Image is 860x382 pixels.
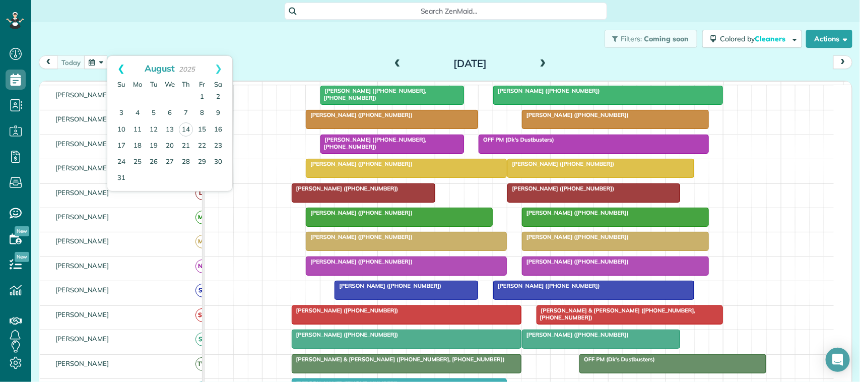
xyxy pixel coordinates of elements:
[113,154,129,170] a: 24
[146,138,162,154] a: 19
[644,34,689,43] span: Coming soon
[195,284,209,297] span: SB
[194,89,210,105] a: 1
[378,84,401,92] span: 10am
[53,91,111,99] span: [PERSON_NAME]
[199,80,205,88] span: Friday
[833,55,852,69] button: next
[53,286,111,294] span: [PERSON_NAME]
[113,122,129,138] a: 10
[113,138,129,154] a: 17
[117,80,125,88] span: Sunday
[195,333,209,346] span: SP
[305,209,413,216] span: [PERSON_NAME] ([PHONE_NUMBER])
[210,154,226,170] a: 30
[579,356,655,363] span: OFF PM (Dk's Dustbusters)
[507,185,615,192] span: [PERSON_NAME] ([PHONE_NUMBER])
[129,122,146,138] a: 11
[165,80,175,88] span: Wednesday
[146,154,162,170] a: 26
[53,237,111,245] span: [PERSON_NAME]
[162,105,178,121] a: 6
[133,80,142,88] span: Monday
[195,186,209,200] span: LF
[305,233,413,240] span: [PERSON_NAME] ([PHONE_NUMBER])
[194,122,210,138] a: 15
[195,211,209,224] span: MT
[521,209,629,216] span: [PERSON_NAME] ([PHONE_NUMBER])
[53,115,111,123] span: [PERSON_NAME]
[53,262,111,270] span: [PERSON_NAME]
[113,170,129,186] a: 31
[162,138,178,154] a: 20
[702,30,802,48] button: Colored byCleaners
[720,34,789,43] span: Colored by
[53,310,111,319] span: [PERSON_NAME]
[146,122,162,138] a: 12
[195,260,209,273] span: NN
[320,136,427,150] span: [PERSON_NAME] ([PHONE_NUMBER], [PHONE_NUMBER])
[162,154,178,170] a: 27
[320,87,427,101] span: [PERSON_NAME] ([PHONE_NUMBER], [PHONE_NUMBER])
[407,58,533,69] h2: [DATE]
[107,56,135,81] a: Prev
[507,160,615,167] span: [PERSON_NAME] ([PHONE_NUMBER])
[178,138,194,154] a: 21
[493,87,601,94] span: [PERSON_NAME] ([PHONE_NUMBER])
[179,65,195,73] span: 2025
[182,80,190,88] span: Thursday
[53,335,111,343] span: [PERSON_NAME]
[262,84,281,92] span: 8am
[826,348,850,372] div: Open Intercom Messenger
[320,84,339,92] span: 9am
[205,56,232,81] a: Next
[178,154,194,170] a: 28
[806,30,852,48] button: Actions
[291,356,505,363] span: [PERSON_NAME] & [PERSON_NAME] ([PHONE_NUMBER], [PHONE_NUMBER])
[53,164,111,172] span: [PERSON_NAME]
[435,84,458,92] span: 11am
[521,111,629,118] span: [PERSON_NAME] ([PHONE_NUMBER])
[755,34,787,43] span: Cleaners
[15,252,29,262] span: New
[478,136,555,143] span: OFF PM (Dk's Dustbusters)
[493,282,601,289] span: [PERSON_NAME] ([PHONE_NUMBER])
[609,84,626,92] span: 2pm
[291,331,399,338] span: [PERSON_NAME] ([PHONE_NUMBER])
[210,122,226,138] a: 16
[521,258,629,265] span: [PERSON_NAME] ([PHONE_NUMBER])
[210,138,226,154] a: 23
[178,105,194,121] a: 7
[145,62,175,74] span: August
[551,84,568,92] span: 1pm
[195,357,209,371] span: TW
[291,185,399,192] span: [PERSON_NAME] ([PHONE_NUMBER])
[53,359,111,367] span: [PERSON_NAME]
[179,122,193,137] a: 14
[150,80,158,88] span: Tuesday
[305,160,413,167] span: [PERSON_NAME] ([PHONE_NUMBER])
[666,84,684,92] span: 3pm
[162,122,178,138] a: 13
[53,140,111,148] span: [PERSON_NAME]
[195,308,209,322] span: SM
[521,331,629,338] span: [PERSON_NAME] ([PHONE_NUMBER])
[57,55,85,69] button: today
[305,258,413,265] span: [PERSON_NAME] ([PHONE_NUMBER])
[129,138,146,154] a: 18
[724,84,742,92] span: 4pm
[113,105,129,121] a: 3
[146,105,162,121] a: 5
[621,34,642,43] span: Filters:
[521,233,629,240] span: [PERSON_NAME] ([PHONE_NUMBER])
[194,138,210,154] a: 22
[493,84,515,92] span: 12pm
[129,105,146,121] a: 4
[53,213,111,221] span: [PERSON_NAME]
[291,307,399,314] span: [PERSON_NAME] ([PHONE_NUMBER])
[195,235,209,248] span: MB
[194,105,210,121] a: 8
[194,154,210,170] a: 29
[781,84,799,92] span: 5pm
[39,55,58,69] button: prev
